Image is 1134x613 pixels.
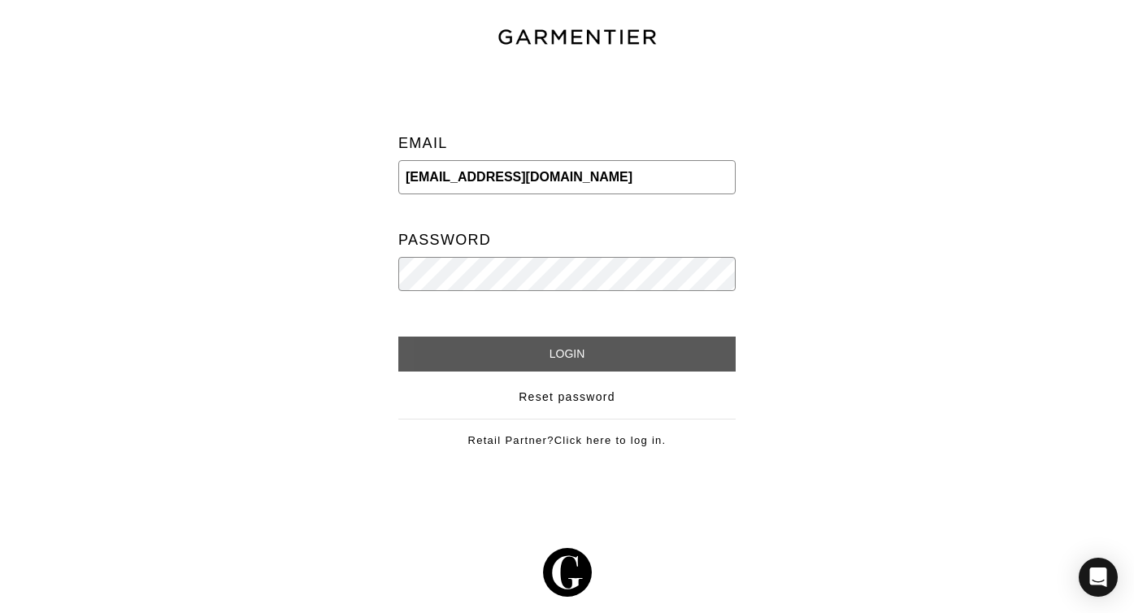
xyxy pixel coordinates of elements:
img: g-602364139e5867ba59c769ce4266a9601a3871a1516a6a4c3533f4bc45e69684.svg [543,548,592,597]
div: Open Intercom Messenger [1079,558,1118,597]
div: Retail Partner? [398,419,736,449]
a: Reset password [519,389,615,406]
a: Click here to log in. [554,434,667,446]
label: Email [398,127,448,160]
img: garmentier-text-8466448e28d500cc52b900a8b1ac6a0b4c9bd52e9933ba870cc531a186b44329.png [496,27,658,48]
input: Login [398,337,736,372]
label: Password [398,224,491,257]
